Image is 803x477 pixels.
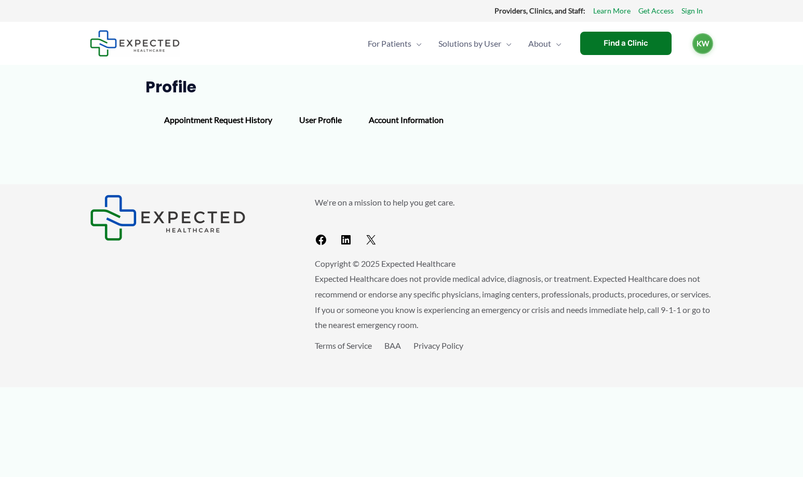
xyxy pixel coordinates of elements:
[90,195,289,241] aside: Footer Widget 1
[438,25,501,62] span: Solutions by User
[286,105,355,135] div: User Profile
[315,274,711,330] span: Expected Healthcare does not provide medical advice, diagnosis, or treatment. Expected Healthcare...
[528,25,551,62] span: About
[315,195,713,250] aside: Footer Widget 2
[681,4,703,18] a: Sign In
[494,6,585,15] strong: Providers, Clinics, and Staff:
[520,25,570,62] a: AboutMenu Toggle
[315,258,456,268] span: Copyright © 2025 Expected Healthcare
[355,105,457,135] div: Account Information
[368,25,411,62] span: For Patients
[315,195,713,210] p: We're on a mission to help you get care.
[359,25,430,62] a: For PatientsMenu Toggle
[145,78,658,97] h1: Profile
[90,195,246,241] img: Expected Healthcare Logo - side, dark font, small
[551,25,561,62] span: Menu Toggle
[315,338,713,377] aside: Footer Widget 3
[315,340,372,350] a: Terms of Service
[90,30,180,57] img: Expected Healthcare Logo - side, dark font, small
[430,25,520,62] a: Solutions by UserMenu Toggle
[501,25,512,62] span: Menu Toggle
[593,4,631,18] a: Learn More
[413,340,463,350] a: Privacy Policy
[580,32,672,55] a: Find a Clinic
[151,105,286,135] div: Appointment Request History
[384,340,401,350] a: BAA
[692,33,713,54] a: KW
[638,4,674,18] a: Get Access
[411,25,422,62] span: Menu Toggle
[359,25,570,62] nav: Primary Site Navigation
